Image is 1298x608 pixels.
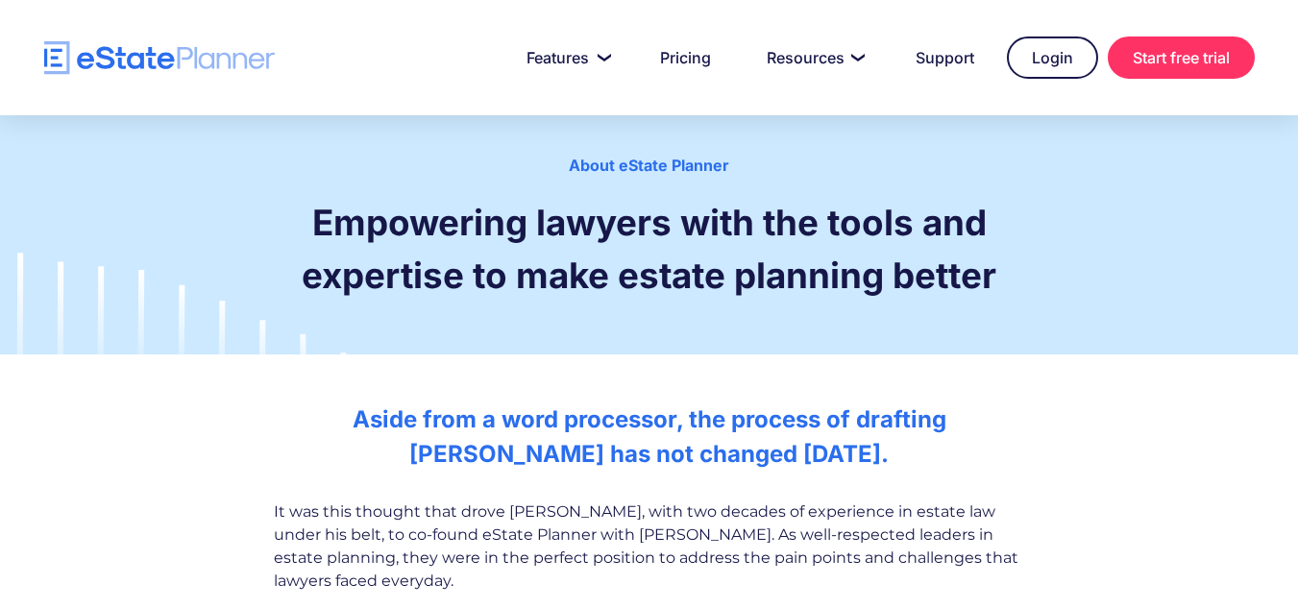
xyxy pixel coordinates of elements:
[274,196,1024,302] h1: Empowering lawyers with the tools and expertise to make estate planning better
[1007,36,1098,79] a: Login
[893,38,997,77] a: Support
[135,154,1163,177] div: About eState Planner
[44,41,275,75] a: home
[503,38,627,77] a: Features
[274,402,1024,472] h2: Aside from a word processor, the process of drafting [PERSON_NAME] has not changed [DATE].
[1108,36,1255,79] a: Start free trial
[744,38,883,77] a: Resources
[637,38,734,77] a: Pricing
